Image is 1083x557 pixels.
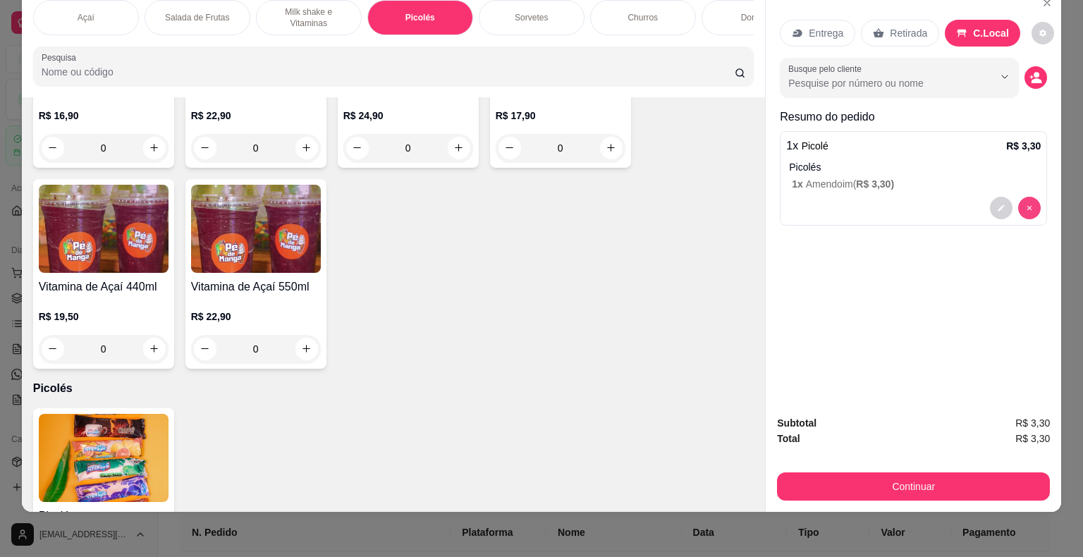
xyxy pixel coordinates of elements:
p: Açaí [78,12,94,23]
p: Retirada [890,26,927,40]
p: Amendoim ( [792,177,1041,191]
p: Picolés [33,380,754,397]
input: Busque pelo cliente [788,76,971,90]
img: product-image [191,185,321,273]
button: decrease-product-quantity [1018,197,1041,219]
p: R$ 22,90 [191,310,321,324]
p: Resumo do pedido [780,109,1047,126]
p: Picolés [405,12,435,23]
p: Donuts [741,12,768,23]
img: product-image [39,185,169,273]
span: 1 x [792,178,805,190]
button: decrease-product-quantity [990,197,1012,219]
p: Salada de Frutas [165,12,229,23]
label: Pesquisa [42,51,81,63]
span: Picolé [802,140,828,152]
p: R$ 24,90 [343,109,473,123]
button: decrease-product-quantity [1032,22,1054,44]
p: R$ 17,90 [496,109,625,123]
h4: Picolé [39,508,169,525]
span: R$ 3,30 [1015,415,1050,431]
p: R$ 16,90 [39,109,169,123]
button: Show suggestions [993,66,1016,88]
p: Churros [628,12,658,23]
input: Pesquisa [42,65,735,79]
span: R$ 3,30 [1015,431,1050,446]
strong: Total [777,433,800,444]
p: C.Local [973,26,1009,40]
p: R$ 3,30 [1006,139,1041,153]
span: R$ 3,30 ) [856,178,894,190]
button: decrease-product-quantity [1024,66,1047,89]
strong: Subtotal [777,417,816,429]
p: Entrega [809,26,843,40]
img: product-image [39,414,169,502]
p: R$ 22,90 [191,109,321,123]
label: Busque pelo cliente [788,63,867,75]
p: Sorvetes [515,12,548,23]
p: Milk shake e Vitaminas [268,6,350,29]
button: Continuar [777,472,1050,501]
h4: Vitamina de Açaí 550ml [191,278,321,295]
p: Picolés [789,160,1041,174]
p: R$ 19,50 [39,310,169,324]
h4: Vitamina de Açaí 440ml [39,278,169,295]
p: 1 x [786,137,828,154]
